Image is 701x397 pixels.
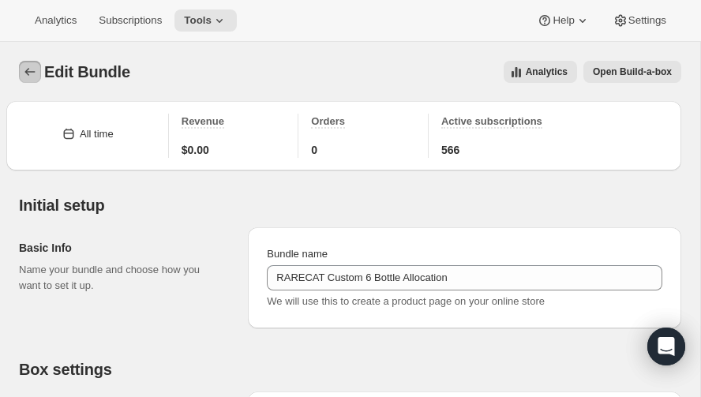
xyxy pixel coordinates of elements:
span: Tools [184,14,212,27]
span: 0 [311,142,317,158]
span: Subscriptions [99,14,162,27]
span: Revenue [182,115,224,127]
input: ie. Smoothie box [267,265,662,290]
p: Name your bundle and choose how you want to set it up. [19,262,223,294]
span: Edit Bundle [44,63,130,81]
span: Active subscriptions [441,115,542,127]
button: Analytics [25,9,86,32]
span: Open Build-a-box [593,66,672,78]
span: Analytics [526,66,568,78]
button: View links to open the build-a-box on the online store [583,61,681,83]
span: 566 [441,142,459,158]
div: Open Intercom Messenger [647,328,685,365]
h2: Basic Info [19,240,223,256]
span: Help [553,14,574,27]
button: Help [527,9,599,32]
span: $0.00 [182,142,209,158]
span: Analytics [35,14,77,27]
span: We will use this to create a product page on your online store [267,295,545,307]
button: Subscriptions [89,9,171,32]
h2: Box settings [19,360,681,379]
span: Settings [628,14,666,27]
h2: Initial setup [19,196,681,215]
div: All time [80,126,114,142]
button: Settings [603,9,676,32]
span: Orders [311,115,345,127]
button: Tools [174,9,237,32]
span: Bundle name [267,248,328,260]
button: View all analytics related to this specific bundles, within certain timeframes [504,61,577,83]
button: Bundles [19,61,41,83]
